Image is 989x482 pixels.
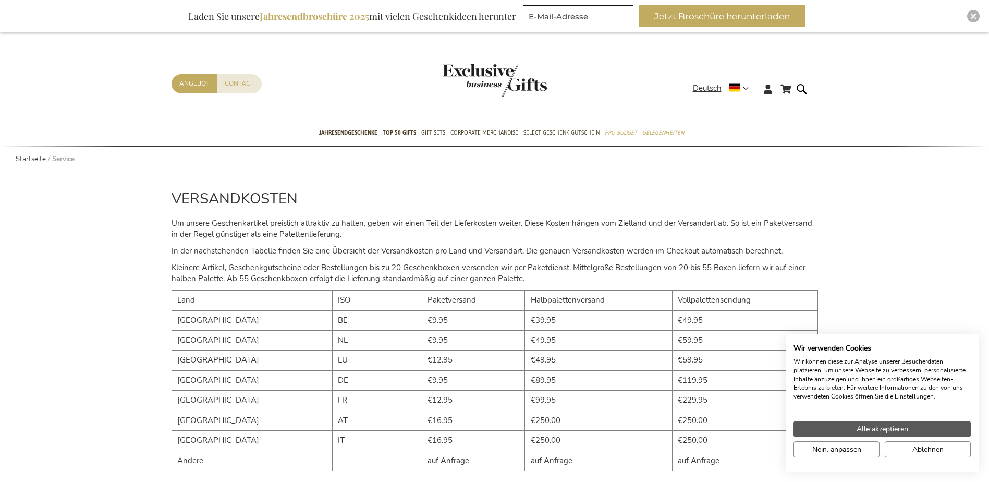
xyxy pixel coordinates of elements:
p: Kleinere Artikel, Geschenkgutscheine oder Bestellungen bis zu 20 Geschenkboxen versenden wir per ... [172,262,818,285]
button: Jetzt Broschüre herunterladen [639,5,805,27]
td: Paketversand [422,291,525,310]
a: Angebot [172,74,217,93]
div: Deutsch [693,82,755,94]
td: FR [332,391,422,411]
td: €49.95 [525,351,672,370]
td: €250.00 [525,431,672,451]
span: Pro Budget [605,127,637,138]
button: Alle verweigern cookies [885,441,971,457]
td: €12.95 [422,391,525,411]
td: €250.00 [672,411,817,430]
td: €59.95 [672,331,817,351]
td: auf Anfrage [525,451,672,471]
td: IT [332,431,422,451]
p: Wir können diese zur Analyse unserer Besucherdaten platzieren, um unsere Webseite zu verbessern, ... [793,357,971,401]
td: BE [332,310,422,330]
strong: Service [52,154,75,164]
img: Close [970,13,976,19]
td: €9.95 [422,370,525,390]
td: Land [172,291,332,310]
img: Exclusive Business gifts logo [443,64,547,98]
td: ISO [332,291,422,310]
span: Select Geschenk Gutschein [523,127,600,138]
td: [GEOGRAPHIC_DATA] [172,331,332,351]
span: Nein, anpassen [812,444,861,455]
span: Gift Sets [421,127,445,138]
td: DE [332,370,422,390]
td: €39.95 [525,310,672,330]
td: €9.95 [422,331,525,351]
a: Startseite [16,154,46,164]
td: €16.95 [422,431,525,451]
td: €16.95 [422,411,525,430]
td: €49.95 [672,310,817,330]
td: LU [332,351,422,370]
td: [GEOGRAPHIC_DATA] [172,351,332,370]
p: In der nachstehenden Tabelle finden Sie eine Übersicht der Versandkosten pro Land und Versandart.... [172,246,818,257]
b: Jahresendbroschüre 2025 [260,10,369,22]
span: Corporate Merchandise [450,127,518,138]
td: €89.95 [525,370,672,390]
td: €99.95 [525,391,672,411]
td: [GEOGRAPHIC_DATA] [172,310,332,330]
td: auf Anfrage [422,451,525,471]
td: €12.95 [422,351,525,370]
h2: Wir verwenden Cookies [793,344,971,353]
a: store logo [443,64,495,98]
td: [GEOGRAPHIC_DATA] [172,411,332,430]
td: [GEOGRAPHIC_DATA] [172,370,332,390]
td: AT [332,411,422,430]
h2: VERSANDKOSTEN [172,191,818,207]
td: [GEOGRAPHIC_DATA] [172,431,332,451]
td: €119.95 [672,370,817,390]
td: €229.95 [672,391,817,411]
button: Akzeptieren Sie alle cookies [793,421,971,437]
span: Deutsch [693,82,722,94]
td: Halbpalettenversand [525,291,672,310]
button: cookie Einstellungen anpassen [793,441,880,457]
td: €59.95 [672,351,817,370]
td: €250.00 [525,411,672,430]
td: Andere [172,451,332,471]
td: auf Anfrage [672,451,817,471]
div: Close [967,10,980,22]
div: Vollpalettensendung [678,295,812,306]
td: NL [332,331,422,351]
td: €49.95 [525,331,672,351]
td: €9.95 [422,310,525,330]
td: €250.00 [672,431,817,451]
div: Laden Sie unsere mit vielen Geschenkideen herunter [184,5,521,27]
form: marketing offers and promotions [523,5,637,30]
a: Contact [217,74,262,93]
p: Um unsere Geschenkartikel preislich attraktiv zu halten, geben wir einen Teil der Lieferkosten we... [172,218,818,240]
span: Gelegenheiten [642,127,684,138]
span: Jahresendgeschenke [319,127,377,138]
input: E-Mail-Adresse [523,5,633,27]
span: TOP 50 Gifts [383,127,416,138]
td: [GEOGRAPHIC_DATA] [172,391,332,411]
span: Alle akzeptieren [857,424,908,435]
span: Ablehnen [912,444,944,455]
